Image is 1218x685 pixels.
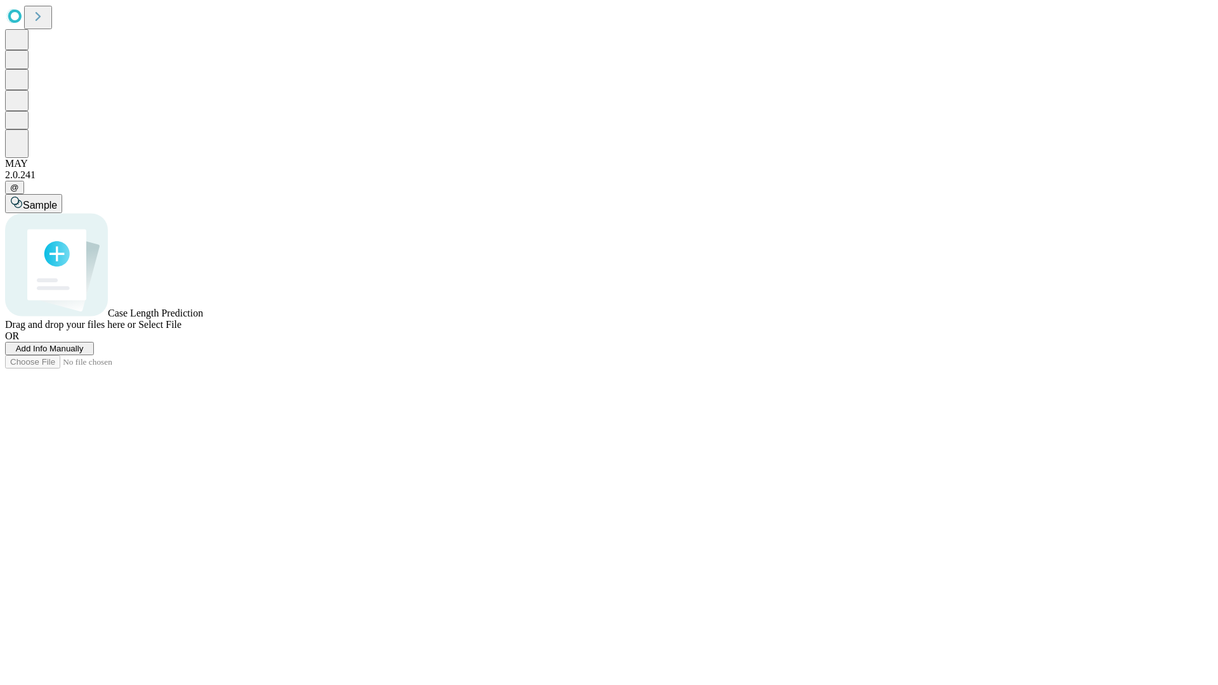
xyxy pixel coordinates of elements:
button: Add Info Manually [5,342,94,355]
span: Drag and drop your files here or [5,319,136,330]
span: OR [5,330,19,341]
span: Add Info Manually [16,344,84,353]
button: Sample [5,194,62,213]
div: 2.0.241 [5,169,1213,181]
span: Case Length Prediction [108,308,203,318]
span: Select File [138,319,181,330]
span: Sample [23,200,57,211]
div: MAY [5,158,1213,169]
button: @ [5,181,24,194]
span: @ [10,183,19,192]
